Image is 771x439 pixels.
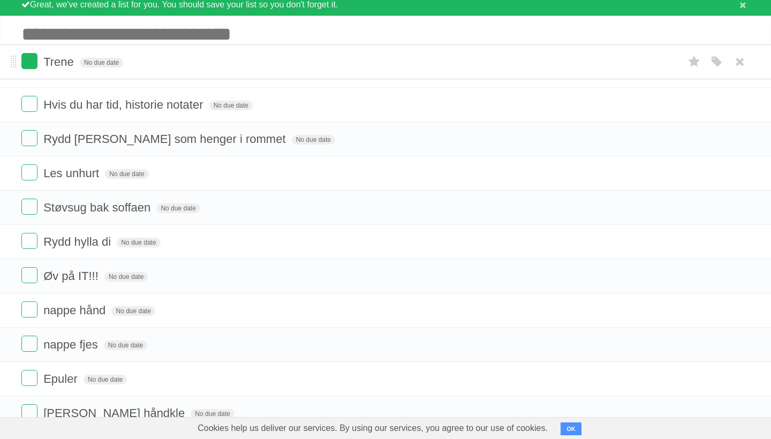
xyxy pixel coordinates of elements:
[43,269,101,283] span: Øv på IT!!!
[80,58,123,67] span: No due date
[209,101,253,110] span: No due date
[21,370,37,386] label: Done
[21,199,37,215] label: Done
[43,55,77,69] span: Trene
[43,406,187,420] span: [PERSON_NAME] håndkle
[43,201,153,214] span: Støvsug bak soffaen
[187,418,558,439] span: Cookies help us deliver our services. By using our services, you agree to our use of cookies.
[104,340,147,350] span: No due date
[43,98,206,111] span: Hvis du har tid, historie notater
[43,372,80,385] span: Epuler
[111,306,155,316] span: No due date
[292,135,335,145] span: No due date
[561,422,581,435] button: OK
[156,203,200,213] span: No due date
[21,301,37,317] label: Done
[84,375,127,384] span: No due date
[105,169,148,179] span: No due date
[21,53,37,69] label: Done
[104,272,148,282] span: No due date
[21,233,37,249] label: Done
[21,130,37,146] label: Done
[21,164,37,180] label: Done
[21,336,37,352] label: Done
[684,53,705,71] label: Star task
[191,409,234,419] span: No due date
[43,166,102,180] span: Les unhurt
[43,304,108,317] span: nappe hånd
[21,267,37,283] label: Done
[21,96,37,112] label: Done
[43,338,101,351] span: nappe fjes
[43,132,288,146] span: Rydd [PERSON_NAME] som henger i rommet
[117,238,160,247] span: No due date
[43,235,114,248] span: Rydd hylla di
[21,404,37,420] label: Done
